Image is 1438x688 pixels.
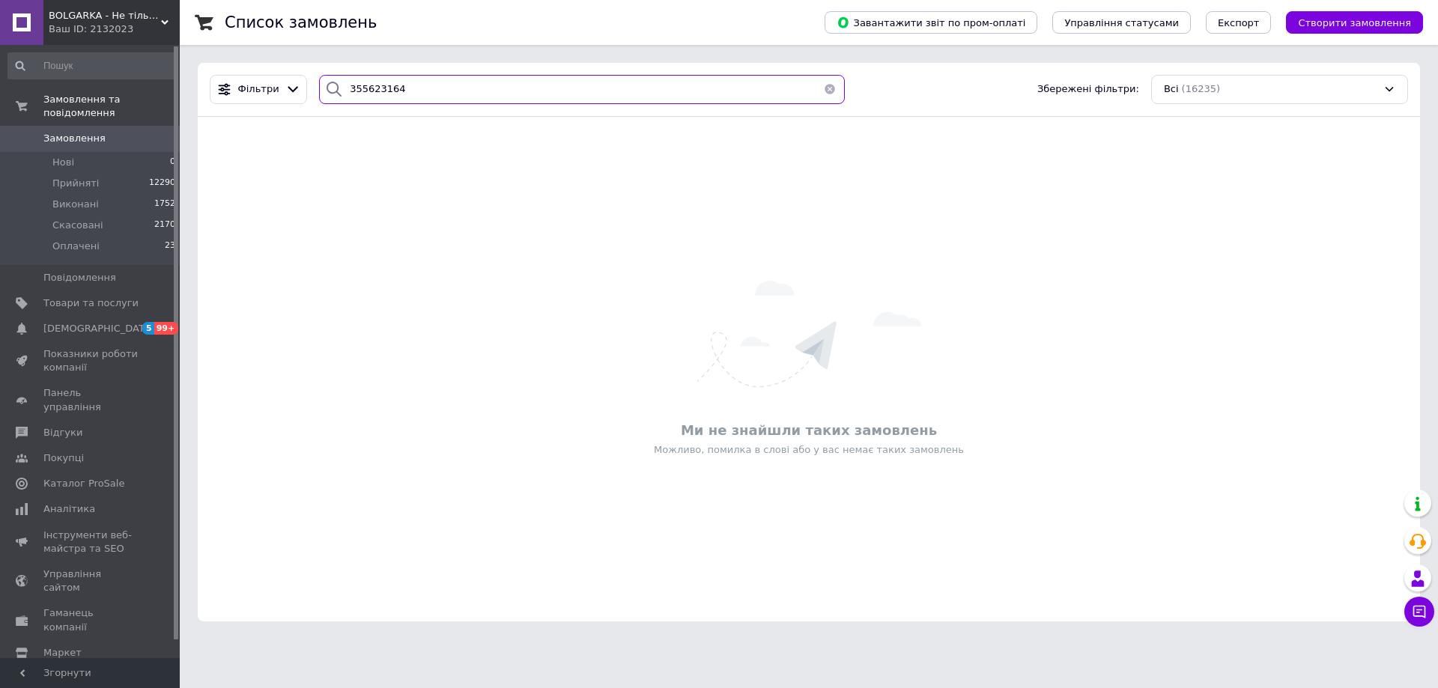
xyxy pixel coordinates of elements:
span: (16235) [1182,83,1221,94]
input: Пошук [7,52,177,79]
span: Створити замовлення [1298,17,1411,28]
h1: Список замовлень [225,13,377,31]
span: Замовлення та повідомлення [43,93,180,120]
div: Ми не знайшли таких замовлень [205,421,1413,439]
span: Показники роботи компанії [43,347,139,374]
button: Управління статусами [1052,11,1191,34]
img: Нічого не знайдено [697,281,921,387]
span: Каталог ProSale [43,477,124,490]
span: 5 [142,322,154,335]
span: 1752 [154,198,175,211]
span: 0 [170,156,175,169]
span: Покупці [43,451,84,465]
button: Завантажити звіт по пром-оплаті [825,11,1037,34]
a: Створити замовлення [1271,16,1423,28]
span: Управління статусами [1064,17,1179,28]
span: 23 [165,240,175,253]
span: Замовлення [43,132,106,145]
span: Інструменти веб-майстра та SEO [43,529,139,555]
span: Управління сайтом [43,567,139,594]
button: Чат з покупцем [1404,597,1434,627]
span: Експорт [1218,17,1260,28]
span: Панель управління [43,386,139,413]
div: Ваш ID: 2132023 [49,22,180,36]
input: Пошук за номером замовлення, ПІБ покупця, номером телефону, Email, номером накладної [319,75,845,104]
span: Збережені фільтри: [1037,82,1139,97]
span: BOLGARKA - Не тільки інструмент [49,9,161,22]
span: Оплачені [52,240,100,253]
span: Товари та послуги [43,296,139,310]
span: Відгуки [43,426,82,439]
span: Прийняті [52,177,99,190]
span: [DEMOGRAPHIC_DATA] [43,322,154,335]
span: 12290 [149,177,175,190]
span: 2170 [154,219,175,232]
button: Очистить [815,75,845,104]
span: Завантажити звіт по пром-оплаті [837,16,1025,29]
div: Можливо, помилка в слові або у вас немає таких замовлень [205,443,1413,457]
span: 99+ [154,322,179,335]
span: Фільтри [238,82,279,97]
span: Скасовані [52,219,103,232]
span: Виконані [52,198,99,211]
span: Повідомлення [43,271,116,284]
button: Експорт [1206,11,1272,34]
span: Нові [52,156,74,169]
span: Маркет [43,646,82,660]
span: Гаманець компанії [43,606,139,633]
span: Аналітика [43,502,95,516]
span: Всі [1164,82,1179,97]
button: Створити замовлення [1286,11,1423,34]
